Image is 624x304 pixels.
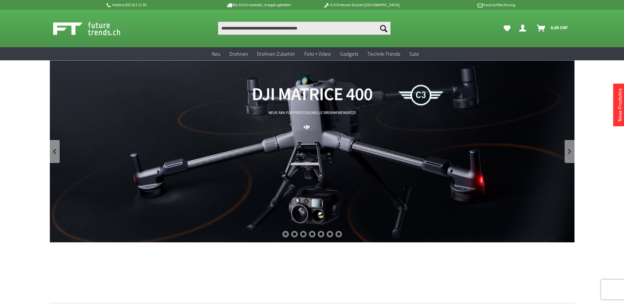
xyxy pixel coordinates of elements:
p: DJI Drohnen Dealer [GEOGRAPHIC_DATA] [310,1,413,9]
a: Technik-Trends [363,47,405,61]
div: 3 [300,231,307,237]
span: Gadgets [340,51,358,57]
span: Neu [212,51,220,57]
a: Drohnen Zubehör [252,47,300,61]
a: Meine Favoriten [500,22,514,35]
a: Neu [207,47,225,61]
span: Technik-Trends [367,51,400,57]
span: Sale [409,51,419,57]
p: Bis 16 Uhr bestellt, morgen geliefert. [208,1,310,9]
a: Dein Konto [516,22,532,35]
div: 6 [327,231,333,237]
span: Drohnen [230,51,248,57]
span: Foto + Video [304,51,331,57]
a: Warenkorb [534,22,571,35]
a: Sale [405,47,424,61]
div: 5 [318,231,324,237]
a: Foto + Video [300,47,335,61]
div: 7 [335,231,342,237]
a: DJI Matrice 400 [50,60,574,242]
button: Suchen [377,22,391,35]
a: Neue Produkte [616,88,623,122]
span: Drohnen Zubehör [257,51,295,57]
a: Gadgets [335,47,363,61]
img: Shop Futuretrends - zur Startseite wechseln [53,20,135,37]
div: 2 [291,231,298,237]
div: 1 [282,231,289,237]
input: Produkt, Marke, Kategorie, EAN, Artikelnummer… [218,22,391,35]
div: 4 [309,231,315,237]
span: 0,00 CHF [551,22,568,33]
p: Kauf auf Rechnung [413,1,515,9]
a: Drohnen [225,47,252,61]
p: Hotline 032 511 11 03 [106,1,208,9]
